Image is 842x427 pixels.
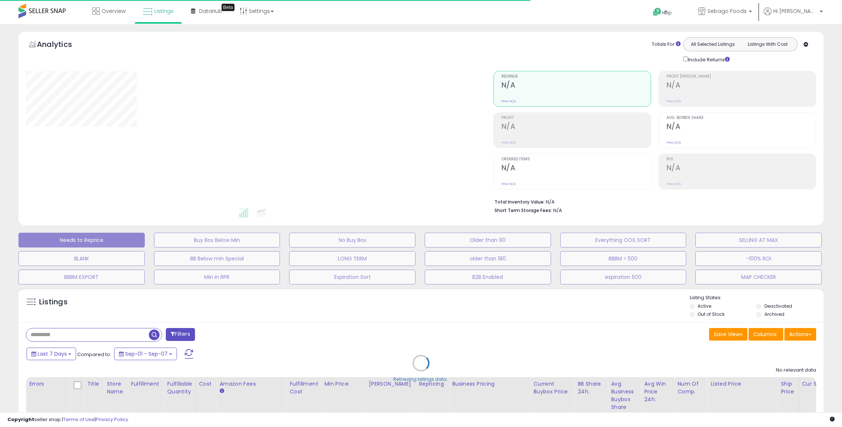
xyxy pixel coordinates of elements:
h2: N/A [667,81,816,91]
div: Tooltip anchor [222,4,235,11]
button: Min in RPR [154,270,280,284]
span: Profit [PERSON_NAME] [667,75,816,79]
button: BLANK [18,251,145,266]
button: Needs to Reprice [18,233,145,247]
small: Prev: N/A [502,99,516,103]
button: SELLING AT MAX [695,233,822,247]
a: Help [647,2,686,24]
h2: N/A [667,122,816,132]
button: MAP CHECKER [695,270,822,284]
i: Get Help [653,7,662,17]
button: LONG TERM [289,251,415,266]
button: Expiration Sort [289,270,415,284]
small: Prev: N/A [502,140,516,145]
span: Revenue [502,75,651,79]
span: Help [662,10,672,16]
button: -100% ROI [695,251,822,266]
b: Short Term Storage Fees: [494,207,552,213]
span: Listings [154,7,174,15]
small: Prev: N/A [502,182,516,186]
span: Avg. Buybox Share [667,116,816,120]
span: Sebago Foods [708,7,747,15]
h2: N/A [667,164,816,174]
button: Older than 90 [425,233,551,247]
h2: N/A [502,81,651,91]
button: BBBM EXPORT [18,270,145,284]
span: DataHub [199,7,222,15]
button: No Buy Box [289,233,415,247]
span: Profit [502,116,651,120]
button: B2B Enabled [425,270,551,284]
span: Overview [102,7,126,15]
button: Listings With Cost [740,40,795,49]
button: All Selected Listings [685,40,740,49]
span: Hi [PERSON_NAME] [773,7,818,15]
small: Prev: N/A [667,140,681,145]
h2: N/A [502,122,651,132]
div: Include Returns [678,55,739,64]
h5: Analytics [37,39,86,51]
div: seller snap | | [7,416,128,423]
b: Total Inventory Value: [494,199,545,205]
span: Ordered Items [502,157,651,161]
h2: N/A [502,164,651,174]
small: Prev: N/A [667,99,681,103]
span: N/A [553,207,562,214]
button: BB Below min Special [154,251,280,266]
button: Buy Box Below Min [154,233,280,247]
button: older than 180 [425,251,551,266]
strong: Copyright [7,416,34,423]
li: N/A [494,197,811,206]
button: Everything OOS SORT [560,233,687,247]
a: Hi [PERSON_NAME] [764,7,823,24]
small: Prev: N/A [667,182,681,186]
div: Totals For [652,41,681,48]
button: expiration 500 [560,270,687,284]
div: Retrieving listings data.. [393,376,449,383]
button: BBBM > 500 [560,251,687,266]
span: ROI [667,157,816,161]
